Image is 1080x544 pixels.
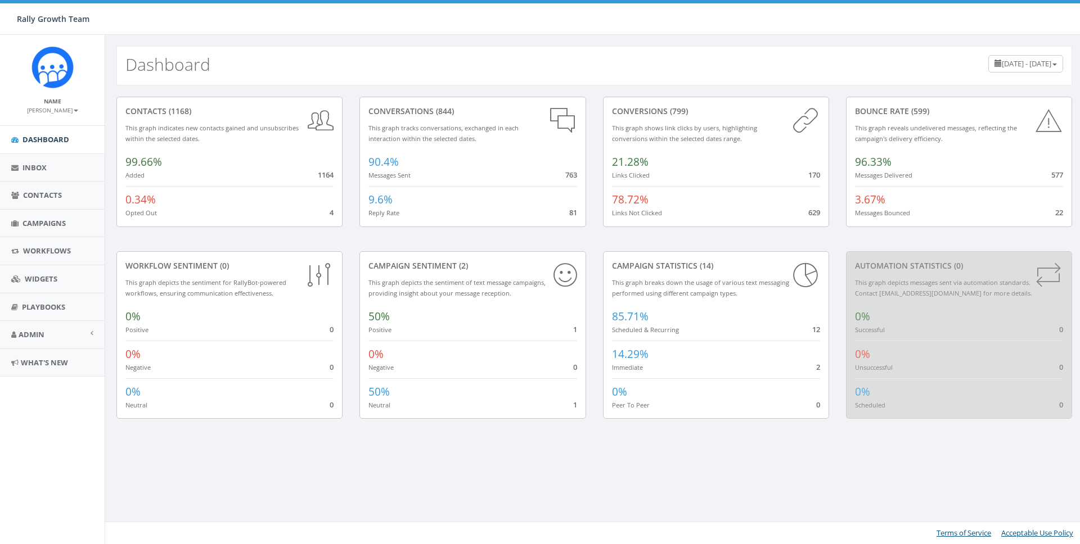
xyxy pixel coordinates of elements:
[612,171,650,179] small: Links Clicked
[23,190,62,200] span: Contacts
[1001,528,1073,538] a: Acceptable Use Policy
[22,218,66,228] span: Campaigns
[368,260,577,271] div: Campaign Sentiment
[612,192,649,207] span: 78.72%
[855,401,885,409] small: Scheduled
[44,97,61,105] small: Name
[27,106,78,114] small: [PERSON_NAME]
[125,363,151,371] small: Negative
[368,106,577,117] div: conversations
[125,347,141,361] span: 0%
[368,309,390,324] span: 50%
[855,124,1017,143] small: This graph reveals undelivered messages, reflecting the campaign's delivery efficiency.
[612,124,757,143] small: This graph shows link clicks by users, highlighting conversions within the selected dates range.
[855,106,1063,117] div: Bounce Rate
[330,400,334,410] span: 0
[612,384,627,399] span: 0%
[612,363,643,371] small: Immediate
[368,325,391,334] small: Positive
[573,324,577,334] span: 1
[816,400,820,410] span: 0
[166,106,191,116] span: (1168)
[368,192,393,207] span: 9.6%
[125,192,156,207] span: 0.34%
[565,170,577,180] span: 763
[125,325,148,334] small: Positive
[17,13,89,24] span: Rally Growth Team
[1059,400,1063,410] span: 0
[612,106,820,117] div: conversions
[855,309,870,324] span: 0%
[368,171,411,179] small: Messages Sent
[808,207,820,217] span: 629
[125,106,334,117] div: contacts
[612,155,649,169] span: 21.28%
[368,401,390,409] small: Neutral
[368,363,394,371] small: Negative
[909,106,929,116] span: (599)
[612,309,649,324] span: 85.71%
[125,171,145,179] small: Added
[1059,324,1063,334] span: 0
[855,260,1063,271] div: Automation Statistics
[573,400,577,410] span: 1
[368,124,519,143] small: This graph tracks conversations, exchanged in each interaction within the selected dates.
[855,208,910,217] small: Messages Bounced
[855,278,1032,297] small: This graph depicts messages sent via automation standards. Contact [EMAIL_ADDRESS][DOMAIN_NAME] f...
[125,208,157,217] small: Opted Out
[125,124,299,143] small: This graph indicates new contacts gained and unsubscribes within the selected dates.
[855,192,885,207] span: 3.67%
[125,260,334,271] div: Workflow Sentiment
[368,347,384,361] span: 0%
[668,106,688,116] span: (799)
[368,208,399,217] small: Reply Rate
[612,401,650,409] small: Peer To Peer
[125,55,210,74] h2: Dashboard
[368,384,390,399] span: 50%
[812,324,820,334] span: 12
[573,362,577,372] span: 0
[937,528,991,538] a: Terms of Service
[125,401,147,409] small: Neutral
[23,246,71,256] span: Workflows
[218,260,229,271] span: (0)
[457,260,468,271] span: (2)
[1055,207,1063,217] span: 22
[952,260,963,271] span: (0)
[855,155,892,169] span: 96.33%
[612,347,649,361] span: 14.29%
[1059,362,1063,372] span: 0
[22,302,65,312] span: Playbooks
[855,384,870,399] span: 0%
[330,362,334,372] span: 0
[368,278,546,297] small: This graph depicts the sentiment of text message campaigns, providing insight about your message ...
[434,106,454,116] span: (844)
[569,207,577,217] span: 81
[612,278,789,297] small: This graph breaks down the usage of various text messaging performed using different campaign types.
[31,46,74,88] img: Icon_1.png
[27,105,78,115] a: [PERSON_NAME]
[612,260,820,271] div: Campaign Statistics
[25,274,57,284] span: Widgets
[125,155,162,169] span: 99.66%
[22,134,69,144] span: Dashboard
[808,170,820,180] span: 170
[612,208,662,217] small: Links Not Clicked
[330,324,334,334] span: 0
[125,309,141,324] span: 0%
[125,384,141,399] span: 0%
[697,260,713,271] span: (14)
[855,325,885,334] small: Successful
[1051,170,1063,180] span: 577
[368,155,399,169] span: 90.4%
[612,325,679,334] small: Scheduled & Recurring
[855,347,870,361] span: 0%
[22,162,47,173] span: Inbox
[855,363,893,371] small: Unsuccessful
[125,278,286,297] small: This graph depicts the sentiment for RallyBot-powered workflows, ensuring communication effective...
[1002,58,1051,69] span: [DATE] - [DATE]
[318,170,334,180] span: 1164
[19,329,44,339] span: Admin
[21,357,68,368] span: What's New
[855,171,912,179] small: Messages Delivered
